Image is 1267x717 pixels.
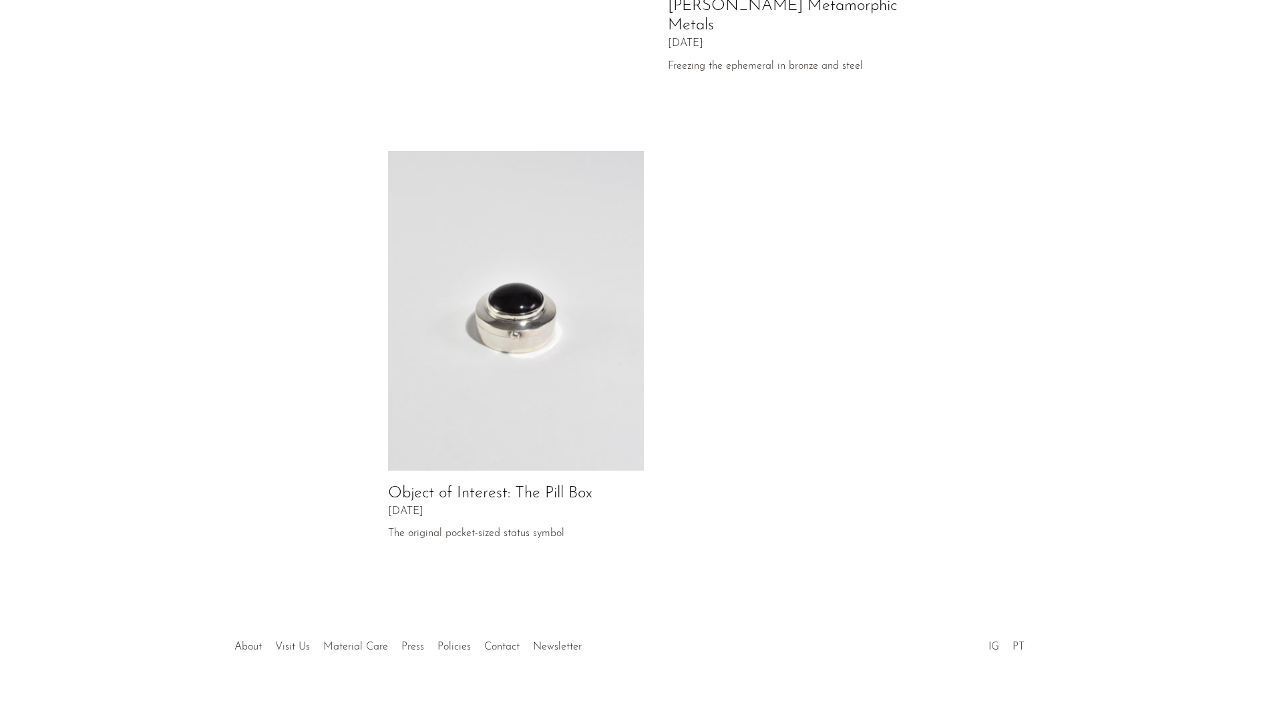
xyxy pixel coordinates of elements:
ul: Social Medias [982,631,1031,656]
span: The original pocket-sized status symbol [388,528,645,540]
span: [DATE] [668,38,703,50]
a: IG [988,642,999,652]
a: Press [401,642,424,652]
ul: Quick links [228,631,588,656]
a: Visit Us [275,642,310,652]
a: About [234,642,262,652]
a: Contact [484,642,520,652]
img: Object of Interest: The Pill Box [388,151,645,471]
a: Policies [437,642,471,652]
a: Object of Interest: The Pill Box [388,485,592,501]
p: Freezing the ephemeral in bronze and steel [668,60,924,73]
span: [DATE] [388,506,423,518]
a: PT [1013,642,1025,652]
a: Material Care [323,642,388,652]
